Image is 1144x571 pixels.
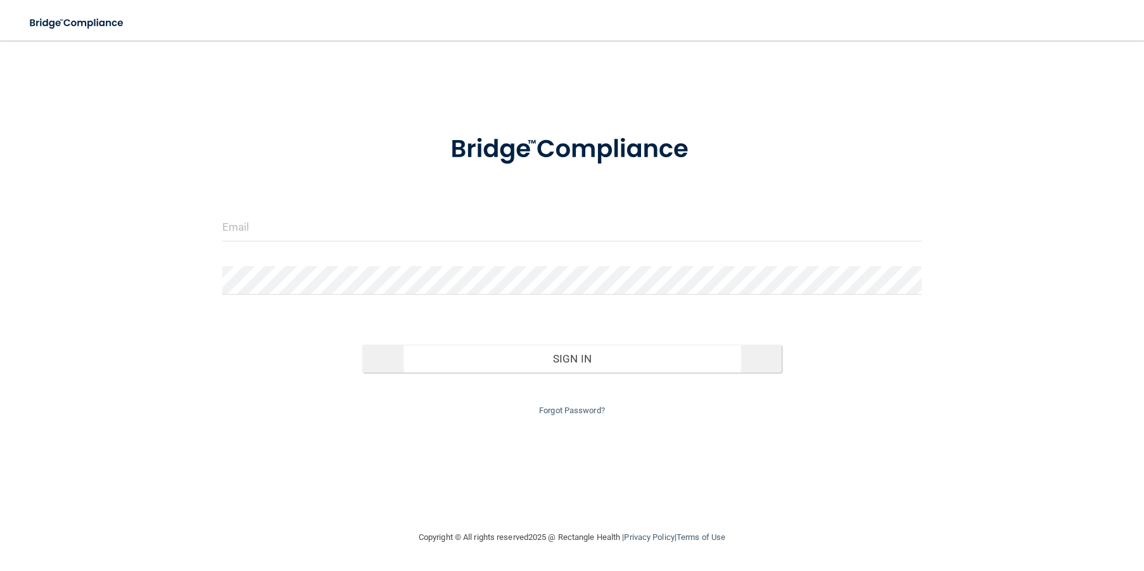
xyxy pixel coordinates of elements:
[677,532,725,542] a: Terms of Use
[624,532,674,542] a: Privacy Policy
[19,10,136,36] img: bridge_compliance_login_screen.278c3ca4.svg
[539,406,605,415] a: Forgot Password?
[362,345,782,373] button: Sign In
[925,481,1129,532] iframe: Drift Widget Chat Controller
[341,517,803,558] div: Copyright © All rights reserved 2025 @ Rectangle Health | |
[222,213,922,241] input: Email
[424,117,720,183] img: bridge_compliance_login_screen.278c3ca4.svg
